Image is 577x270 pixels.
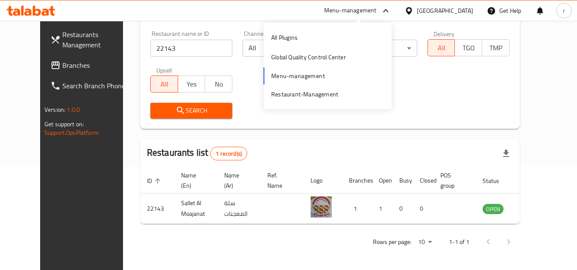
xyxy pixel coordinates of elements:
[486,42,506,54] span: TMP
[208,78,229,90] span: No
[413,194,433,224] td: 0
[217,194,261,224] td: سلة المعجنات
[147,146,247,160] h2: Restaurants list
[415,236,435,249] div: Rows per page:
[156,67,172,73] label: Upsell
[210,147,247,160] div: Total records count
[342,194,372,224] td: 1
[373,237,411,247] p: Rows per page:
[496,143,516,164] div: Export file
[271,90,338,99] div: Restaurant-Management
[458,42,479,54] span: TGO
[304,168,342,194] th: Logo
[342,168,372,194] th: Branches
[205,75,232,93] button: No
[482,39,510,56] button: TMP
[440,170,466,191] span: POS group
[150,103,232,119] button: Search
[271,33,298,42] div: All Plugins
[182,78,202,90] span: Yes
[44,104,65,115] span: Version:
[372,194,392,224] td: 1
[181,170,207,191] span: Name (En)
[211,150,247,158] span: 1 record(s)
[44,24,137,55] a: Restaurants Management
[44,119,84,130] span: Get support on:
[147,176,163,186] span: ID
[140,168,550,224] table: enhanced table
[454,39,482,56] button: TGO
[449,237,469,247] p: 1-1 of 1
[62,81,130,91] span: Search Branch Phone
[243,40,325,57] div: All
[140,194,174,224] td: 22143
[150,10,510,23] h2: Restaurant search
[483,204,504,214] span: OPEN
[433,31,455,37] label: Delivery
[267,170,293,191] span: Ref. Name
[44,127,99,138] a: Support.OpsPlatform
[392,194,413,224] td: 0
[157,105,226,116] span: Search
[150,75,178,93] button: All
[154,78,175,90] span: All
[563,6,565,15] span: r
[413,168,433,194] th: Closed
[324,6,377,16] div: Menu-management
[150,40,232,57] input: Search for restaurant name or ID..
[372,168,392,194] th: Open
[271,52,346,62] div: Global Quality Control Center
[224,170,250,191] span: Name (Ar)
[417,6,473,15] div: [GEOGRAPHIC_DATA]
[174,194,217,224] td: Sallet Al Moajanat
[178,75,205,93] button: Yes
[483,176,510,186] span: Status
[310,196,332,218] img: Sallet Al Moajanat
[431,42,452,54] span: All
[392,168,413,194] th: Busy
[428,39,455,56] button: All
[62,60,130,70] span: Branches
[67,104,80,115] span: 1.0.0
[44,75,137,96] a: Search Branch Phone
[483,204,504,214] div: OPEN
[44,55,137,75] a: Branches
[62,29,130,50] span: Restaurants Management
